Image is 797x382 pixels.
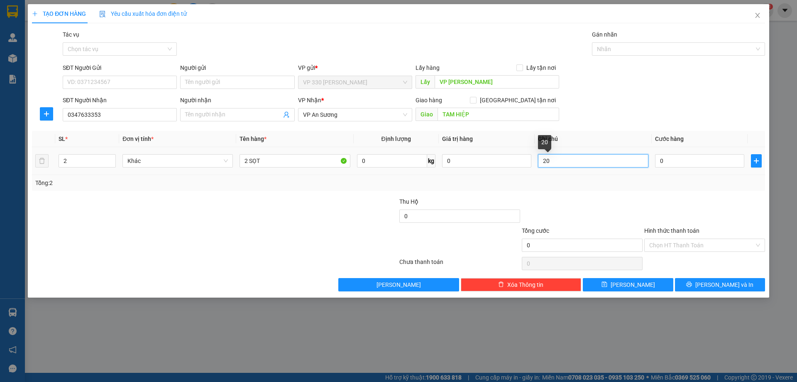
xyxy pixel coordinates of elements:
[538,154,648,168] input: Ghi Chú
[35,154,49,168] button: delete
[298,97,321,104] span: VP Nhận
[303,108,407,121] span: VP An Sương
[63,63,177,72] div: SĐT Người Gửi
[655,136,684,142] span: Cước hàng
[63,96,177,105] div: SĐT Người Nhận
[686,281,692,288] span: printer
[498,281,504,288] span: delete
[477,96,559,105] span: [GEOGRAPHIC_DATA] tận nơi
[381,136,411,142] span: Định lượng
[522,227,549,234] span: Tổng cước
[442,154,531,168] input: 0
[35,178,308,187] div: Tổng: 2
[461,278,582,291] button: deleteXóa Thông tin
[180,63,294,72] div: Người gửi
[611,280,655,289] span: [PERSON_NAME]
[416,75,435,89] span: Lấy
[6,61,103,71] div: 100.000
[303,76,407,89] span: VP 330 Lê Duẫn
[283,111,290,118] span: user-add
[108,7,166,27] div: VP An Sương
[122,136,154,142] span: Đơn vị tính
[240,136,266,142] span: Tên hàng
[7,7,102,27] div: VP 330 [PERSON_NAME]
[644,227,699,234] label: Hình thức thanh toán
[338,278,459,291] button: [PERSON_NAME]
[6,62,19,71] span: CR :
[523,63,559,72] span: Lấy tận nơi
[40,111,53,117] span: plus
[675,278,765,291] button: printer[PERSON_NAME] và In
[399,198,418,205] span: Thu Hộ
[507,280,543,289] span: Xóa Thông tin
[435,75,559,89] input: Dọc đường
[601,281,607,288] span: save
[538,135,551,149] div: 20
[416,64,440,71] span: Lấy hàng
[746,4,769,27] button: Close
[442,136,473,142] span: Giá trị hàng
[416,108,438,121] span: Giao
[583,278,673,291] button: save[PERSON_NAME]
[751,158,761,164] span: plus
[108,27,166,39] div: 0931547457
[99,10,187,17] span: Yêu cầu xuất hóa đơn điện tử
[427,154,435,168] span: kg
[398,257,521,272] div: Chưa thanh toán
[298,63,412,72] div: VP gửi
[180,96,294,105] div: Người nhận
[695,280,753,289] span: [PERSON_NAME] và In
[127,155,228,167] span: Khác
[63,31,79,38] label: Tác vụ
[438,108,559,121] input: Dọc đường
[32,10,86,17] span: TẠO ĐƠN HÀNG
[108,8,127,17] span: Nhận:
[592,31,617,38] label: Gán nhãn
[754,12,761,19] span: close
[7,27,102,56] span: VP [PERSON_NAME]
[416,97,442,104] span: Giao hàng
[535,131,652,147] th: Ghi chú
[59,136,65,142] span: SL
[240,154,350,168] input: VD: Bàn, Ghế
[7,8,20,17] span: Gửi:
[376,280,421,289] span: [PERSON_NAME]
[751,154,762,168] button: plus
[7,32,19,40] span: DĐ:
[40,107,53,121] button: plus
[99,11,106,17] img: icon
[32,11,38,17] span: plus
